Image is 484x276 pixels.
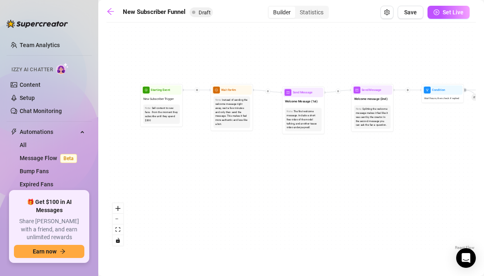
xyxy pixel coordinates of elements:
[60,249,66,254] span: arrow-right
[356,107,389,127] div: Splitting the welcome message makes it feel like it was sent by the creator. In the second messag...
[123,8,185,16] strong: New Subscriber Funnel
[267,90,269,93] span: plus
[221,88,236,92] span: Wait for 4m
[434,9,439,15] span: play-circle
[293,90,312,95] span: Send Message
[20,125,78,138] span: Automations
[195,88,198,91] span: plus
[285,89,292,96] span: mail
[269,7,295,18] div: Builder
[113,235,123,246] button: toggle interactivity
[282,86,325,134] div: mailSend MessageWelcome Message (1st)Note:The first welcome message. Include a short free video o...
[268,6,329,19] div: segmented control
[106,7,119,17] a: arrow-left
[362,88,381,92] span: Send Message
[106,7,115,16] span: arrow-left
[20,108,62,114] a: Chat Monitoring
[285,99,318,103] span: Welcome Message (1st)
[20,168,49,174] a: Bump Fans
[404,9,417,16] span: Save
[421,84,464,103] div: filterConditionWait1hours, then check if replied
[20,81,41,88] a: Content
[463,89,466,91] span: retweet
[295,7,328,18] div: Statistics
[380,6,394,19] button: Open Exit Rules
[215,98,249,127] div: Instead of sending the welcome message right away, wait a few minutes and only then send the mess...
[20,142,27,148] a: All
[11,129,17,135] span: thunderbolt
[455,245,475,250] a: React Flow attribution
[7,20,68,28] img: logo-BBDzfeDw.svg
[424,96,459,100] span: Wait 1 hours, then check if replied
[406,88,409,91] span: plus
[113,214,123,224] button: zoom out
[113,203,123,246] div: React Flow controls
[20,181,53,188] a: Expired Fans
[351,84,394,132] div: mailSend MessageWelcome message (2nd)Note:Splitting the welcome message makes it feel like it was...
[456,248,476,268] div: Open Intercom Messenger
[213,87,220,94] span: clock-circle
[398,6,423,19] button: Save Flow
[14,198,84,214] span: 🎁 Get $100 in AI Messages
[60,154,77,163] span: Beta
[199,9,210,16] span: Draft
[14,245,84,258] button: Earn nowarrow-right
[113,224,123,235] button: fit view
[14,217,84,242] span: Share [PERSON_NAME] with a friend, and earn unlimited rewards
[56,63,69,75] img: AI Chatter
[33,248,57,255] span: Earn now
[424,87,431,94] span: filter
[145,106,178,122] div: Sell content to new fans - from the moment they subscribe until they spend $300
[20,95,35,101] a: Setup
[143,87,150,94] span: play-circle
[443,9,464,16] span: Set Live
[143,96,174,101] span: New Subscriber Trigger
[253,90,283,93] g: Edge from 34abf5d7-73c6-4f73-a30c-96c92fb957ad to 5287af86-2917-400e-b07b-890f5bbe8e38
[337,90,339,93] span: plus
[151,88,170,92] span: Starting Event
[20,155,80,161] a: Message FlowBeta
[384,9,390,15] span: setting
[325,90,351,93] g: Edge from 5287af86-2917-400e-b07b-890f5bbe8e38 to 51f51e52-c958-415f-9b4e-541b8b0ea7f3
[427,6,470,19] button: Set Live
[113,203,123,214] button: zoom in
[354,87,361,94] span: mail
[287,109,320,129] div: The first welcome message. Include a short free video of the model talking, and another tease vid...
[140,84,183,127] div: play-circleStarting EventNew Subscriber TriggerNote:Sell content to new fans - from the moment th...
[432,88,445,92] span: Condition
[354,96,388,101] span: Welcome message (2nd)
[20,42,60,48] a: Team Analytics
[11,66,53,74] span: Izzy AI Chatter
[210,84,253,131] div: clock-circleWait for4mNote:Instead of sending the welcome message right away, wait a few minutes ...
